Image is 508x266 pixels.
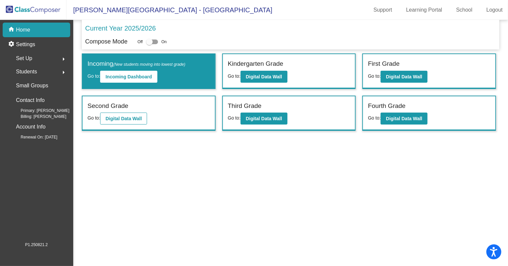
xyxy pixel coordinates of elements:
p: Small Groups [16,81,48,90]
a: Learning Portal [401,5,448,15]
span: Renewal On: [DATE] [10,134,57,140]
p: Contact Info [16,96,45,105]
b: Digital Data Wall [386,116,422,121]
a: School [451,5,478,15]
button: Digital Data Wall [381,71,427,83]
span: Off [137,39,143,45]
label: Incoming [87,59,185,69]
label: Third Grade [228,101,261,111]
span: Go to: [87,73,100,79]
span: Billing: [PERSON_NAME] [10,114,66,120]
b: Digital Data Wall [105,116,142,121]
p: Account Info [16,122,46,132]
mat-icon: settings [8,41,16,48]
span: Students [16,67,37,76]
p: Compose Mode [85,37,127,46]
p: Settings [16,41,35,48]
button: Digital Data Wall [241,113,287,125]
span: Set Up [16,54,32,63]
span: On [161,39,167,45]
span: Go to: [368,73,381,79]
p: Current Year 2025/2026 [85,23,156,33]
span: Go to: [228,73,241,79]
button: Digital Data Wall [381,113,427,125]
button: Incoming Dashboard [100,71,157,83]
span: Go to: [228,115,241,121]
mat-icon: home [8,26,16,34]
label: Kindergarten Grade [228,59,283,69]
span: Primary: [PERSON_NAME] [10,108,70,114]
b: Incoming Dashboard [105,74,152,79]
mat-icon: arrow_right [60,55,68,63]
span: (New students moving into lowest grade) [113,62,185,67]
label: First Grade [368,59,400,69]
a: Support [368,5,398,15]
span: [PERSON_NAME][GEOGRAPHIC_DATA] - [GEOGRAPHIC_DATA] [67,5,272,15]
label: Second Grade [87,101,128,111]
a: Logout [481,5,508,15]
b: Digital Data Wall [386,74,422,79]
button: Digital Data Wall [100,113,147,125]
label: Fourth Grade [368,101,406,111]
span: Go to: [368,115,381,121]
b: Digital Data Wall [246,116,282,121]
mat-icon: arrow_right [60,68,68,76]
button: Digital Data Wall [241,71,287,83]
span: Go to: [87,115,100,121]
p: Home [16,26,30,34]
b: Digital Data Wall [246,74,282,79]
